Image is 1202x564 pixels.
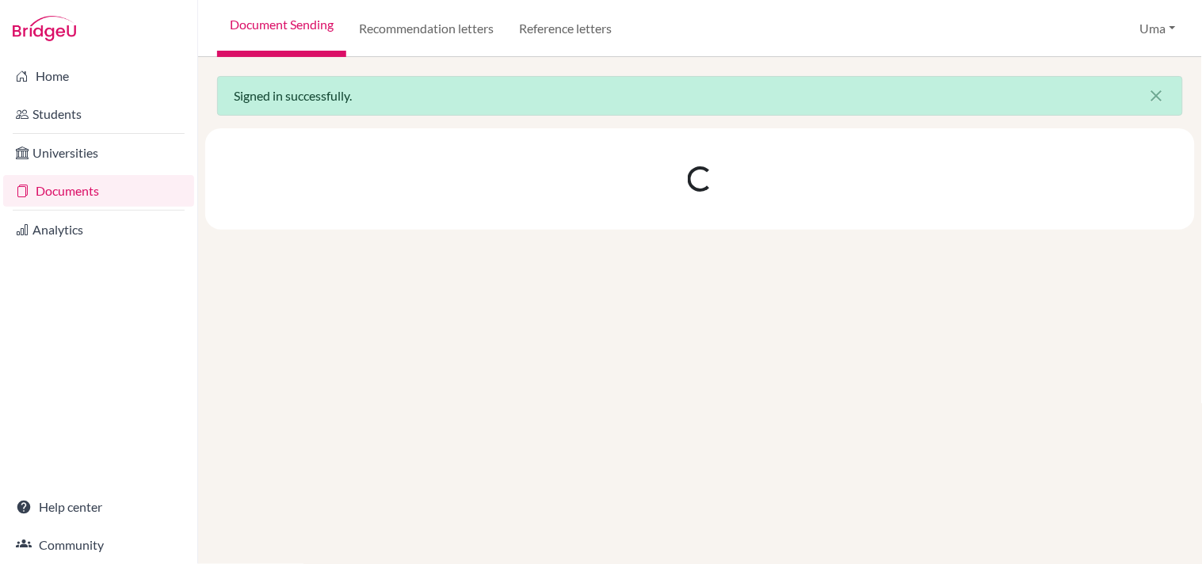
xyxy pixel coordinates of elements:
[3,175,194,207] a: Documents
[217,76,1183,116] div: Signed in successfully.
[1147,86,1166,105] i: close
[3,491,194,523] a: Help center
[3,529,194,561] a: Community
[13,16,76,41] img: Bridge-U
[3,60,194,92] a: Home
[3,137,194,169] a: Universities
[3,214,194,246] a: Analytics
[3,98,194,130] a: Students
[1131,77,1182,115] button: Close
[1133,13,1183,44] button: Uma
